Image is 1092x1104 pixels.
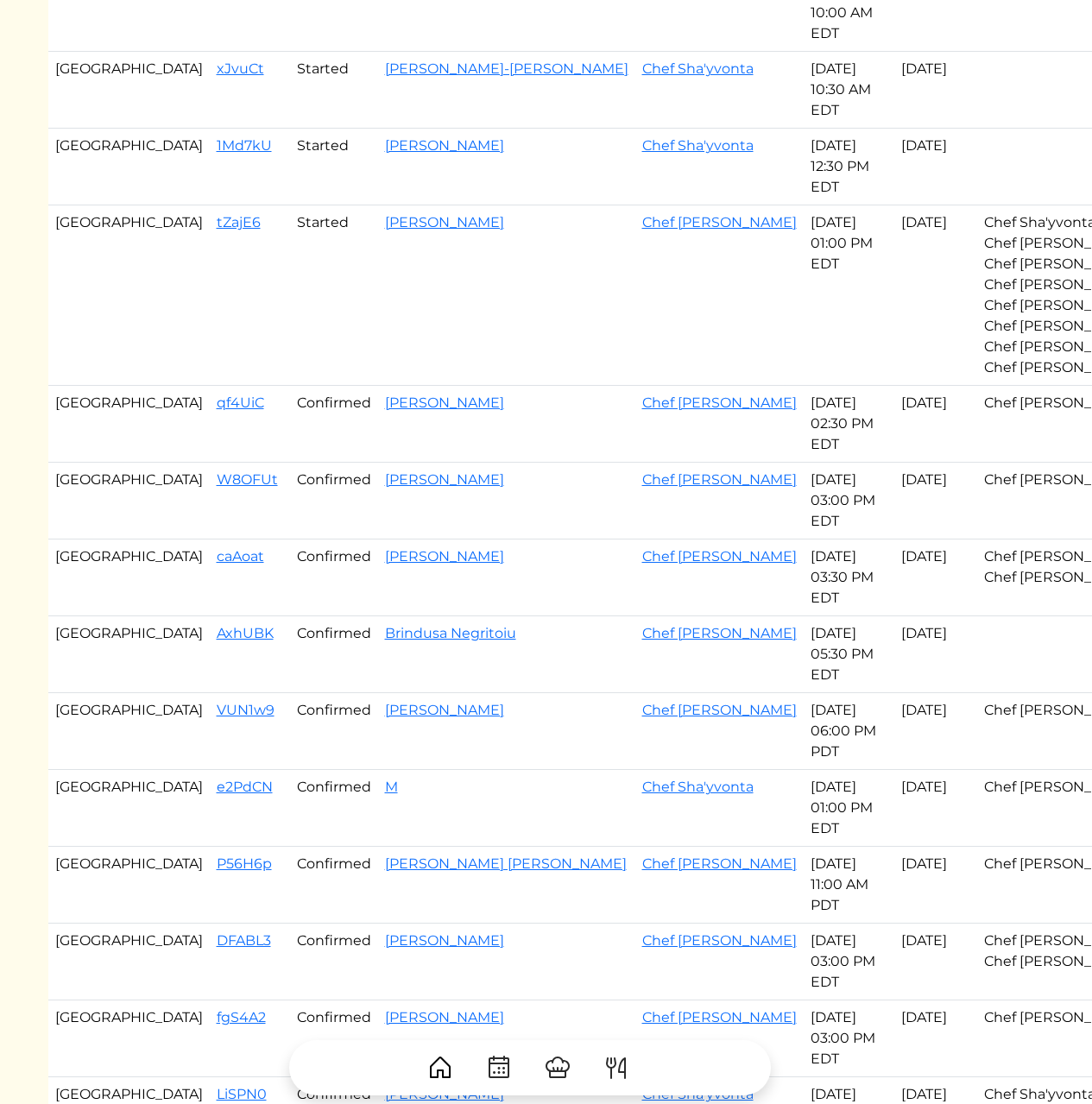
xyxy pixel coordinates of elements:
[642,779,754,795] a: Chef Sha'yvonta
[485,1054,513,1082] img: CalendarDots-5bcf9d9080389f2a281d69619e1c85352834be518fbc73d9501aef674afc0d57.svg
[217,702,275,718] a: VUN1w9
[804,924,894,1000] td: [DATE] 03:00 PM EDT
[804,205,894,386] td: [DATE] 01:00 PM EDT
[385,548,504,565] a: [PERSON_NAME]
[894,1000,977,1077] td: [DATE]
[385,137,504,154] a: [PERSON_NAME]
[894,847,977,924] td: [DATE]
[642,1009,797,1025] a: Chef [PERSON_NAME]
[290,924,378,1000] td: Confirmed
[217,548,264,565] a: caAoat
[894,616,977,693] td: [DATE]
[642,548,797,565] a: Chef [PERSON_NAME]
[894,463,977,539] td: [DATE]
[385,60,628,77] a: [PERSON_NAME]-[PERSON_NAME]
[894,693,977,770] td: [DATE]
[642,60,754,77] a: Chef Sha'yvonta
[894,924,977,1000] td: [DATE]
[804,770,894,847] td: [DATE] 01:00 PM EDT
[217,625,274,641] a: AxhUBK
[48,1000,210,1077] td: [GEOGRAPHIC_DATA]
[385,932,504,949] a: [PERSON_NAME]
[804,693,894,770] td: [DATE] 06:00 PM PDT
[642,702,797,718] a: Chef [PERSON_NAME]
[642,932,797,949] a: Chef [PERSON_NAME]
[385,702,504,718] a: [PERSON_NAME]
[894,129,977,205] td: [DATE]
[48,205,210,386] td: [GEOGRAPHIC_DATA]
[48,693,210,770] td: [GEOGRAPHIC_DATA]
[804,1000,894,1077] td: [DATE] 03:00 PM EDT
[642,394,797,411] a: Chef [PERSON_NAME]
[804,52,894,129] td: [DATE] 10:30 AM EDT
[894,205,977,386] td: [DATE]
[290,463,378,539] td: Confirmed
[804,129,894,205] td: [DATE] 12:30 PM EDT
[48,386,210,463] td: [GEOGRAPHIC_DATA]
[385,855,627,872] a: [PERSON_NAME] [PERSON_NAME]
[426,1054,454,1082] img: House-9bf13187bcbb5817f509fe5e7408150f90897510c4275e13d0d5fca38e0b5951.svg
[385,1009,504,1025] a: [PERSON_NAME]
[642,625,797,641] a: Chef [PERSON_NAME]
[217,779,273,795] a: e2PdCN
[48,616,210,693] td: [GEOGRAPHIC_DATA]
[290,1000,378,1077] td: Confirmed
[385,625,516,641] a: Brindusa Negritoiu
[894,52,977,129] td: [DATE]
[48,539,210,616] td: [GEOGRAPHIC_DATA]
[642,471,797,488] a: Chef [PERSON_NAME]
[804,386,894,463] td: [DATE] 02:30 PM EDT
[217,60,264,77] a: xJvuCt
[217,932,271,949] a: DFABL3
[385,779,398,795] a: M
[217,137,272,154] a: 1Md7kU
[217,471,278,488] a: W8OFUt
[217,214,261,230] a: tZajE6
[385,394,504,411] a: [PERSON_NAME]
[385,214,504,230] a: [PERSON_NAME]
[48,52,210,129] td: [GEOGRAPHIC_DATA]
[48,924,210,1000] td: [GEOGRAPHIC_DATA]
[804,847,894,924] td: [DATE] 11:00 AM PDT
[48,129,210,205] td: [GEOGRAPHIC_DATA]
[290,205,378,386] td: Started
[603,1054,630,1082] img: ForkKnife-55491504ffdb50bab0c1e09e7649658475375261d09fd45db06cec23bce548bf.svg
[290,693,378,770] td: Confirmed
[290,386,378,463] td: Confirmed
[290,129,378,205] td: Started
[894,770,977,847] td: [DATE]
[217,855,272,872] a: P56H6p
[290,847,378,924] td: Confirmed
[804,539,894,616] td: [DATE] 03:30 PM EDT
[642,214,797,230] a: Chef [PERSON_NAME]
[290,52,378,129] td: Started
[544,1054,571,1082] img: ChefHat-a374fb509e4f37eb0702ca99f5f64f3b6956810f32a249b33092029f8484b388.svg
[804,463,894,539] td: [DATE] 03:00 PM EDT
[642,855,797,872] a: Chef [PERSON_NAME]
[217,394,264,411] a: qf4UiC
[217,1009,266,1025] a: fgS4A2
[290,539,378,616] td: Confirmed
[48,770,210,847] td: [GEOGRAPHIC_DATA]
[48,847,210,924] td: [GEOGRAPHIC_DATA]
[290,770,378,847] td: Confirmed
[804,616,894,693] td: [DATE] 05:30 PM EDT
[385,471,504,488] a: [PERSON_NAME]
[894,386,977,463] td: [DATE]
[290,616,378,693] td: Confirmed
[642,137,754,154] a: Chef Sha'yvonta
[894,539,977,616] td: [DATE]
[48,463,210,539] td: [GEOGRAPHIC_DATA]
